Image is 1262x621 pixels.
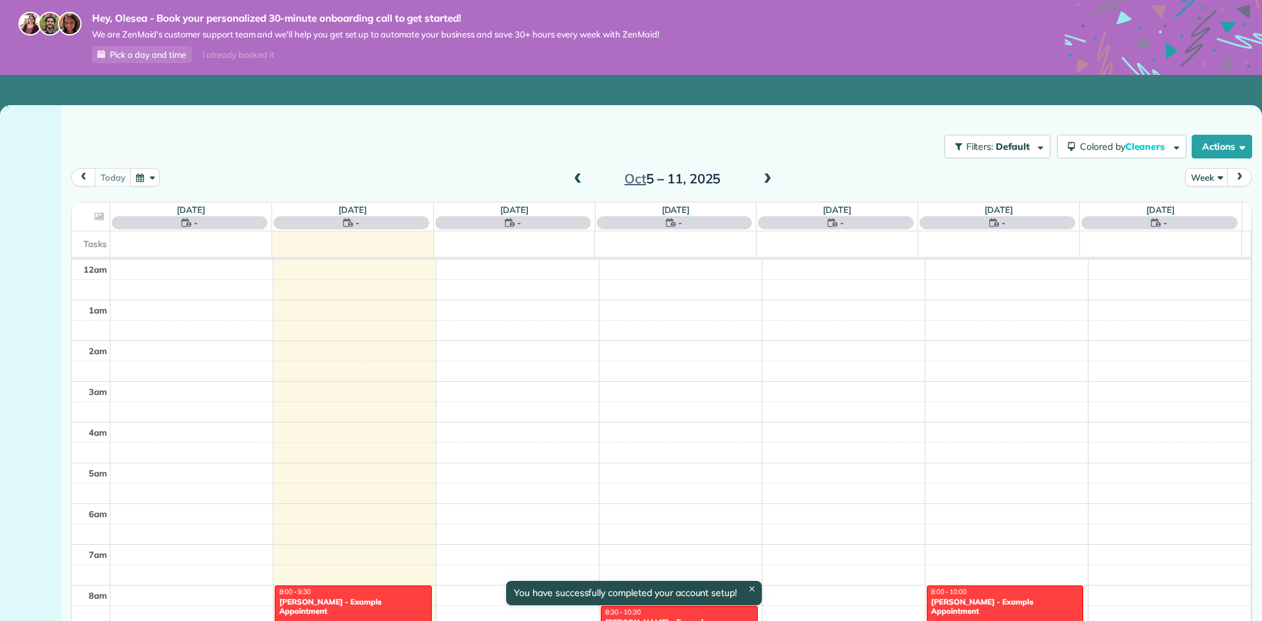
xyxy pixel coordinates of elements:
[985,204,1013,215] a: [DATE]
[931,587,967,596] span: 8:00 - 10:00
[945,135,1050,158] button: Filters: Default
[1163,216,1167,229] span: -
[339,204,367,215] a: [DATE]
[996,141,1031,152] span: Default
[83,239,107,249] span: Tasks
[92,12,659,25] strong: Hey, Olesea - Book your personalized 30-minute onboarding call to get started!
[624,170,646,187] span: Oct
[92,29,659,40] span: We are ZenMaid’s customer support team and we’ll help you get set up to automate your business an...
[1080,141,1169,152] span: Colored by
[356,216,360,229] span: -
[840,216,844,229] span: -
[662,204,690,215] a: [DATE]
[18,12,42,35] img: maria-72a9807cf96188c08ef61303f053569d2e2a8a1cde33d635c8a3ac13582a053d.jpg
[500,204,528,215] a: [DATE]
[931,597,1080,616] div: [PERSON_NAME] - Example Appointment
[1192,135,1252,158] button: Actions
[195,47,282,63] div: I already booked it
[194,216,198,229] span: -
[678,216,682,229] span: -
[1002,216,1006,229] span: -
[605,608,641,616] span: 8:30 - 10:30
[279,587,311,596] span: 8:00 - 9:30
[89,346,107,356] span: 2am
[938,135,1050,158] a: Filters: Default
[71,168,96,186] button: prev
[1125,141,1167,152] span: Cleaners
[590,172,755,186] h2: 5 – 11, 2025
[177,204,205,215] a: [DATE]
[110,49,186,60] span: Pick a day and time
[506,581,762,605] div: You have successfully completed your account setup!
[1185,168,1228,186] button: Week
[83,264,107,275] span: 12am
[89,305,107,315] span: 1am
[89,427,107,438] span: 4am
[517,216,521,229] span: -
[58,12,82,35] img: michelle-19f622bdf1676172e81f8f8fba1fb50e276960ebfe0243fe18214015130c80e4.jpg
[38,12,62,35] img: jorge-587dff0eeaa6aab1f244e6dc62b8924c3b6ad411094392a53c71c6c4a576187d.jpg
[92,46,192,63] a: Pick a day and time
[1146,204,1175,215] a: [DATE]
[89,549,107,560] span: 7am
[89,590,107,601] span: 8am
[1057,135,1186,158] button: Colored byCleaners
[95,168,131,186] button: today
[89,468,107,478] span: 5am
[279,597,428,616] div: [PERSON_NAME] - Example Appointment
[1227,168,1252,186] button: next
[966,141,994,152] span: Filters:
[89,509,107,519] span: 6am
[823,204,851,215] a: [DATE]
[89,386,107,397] span: 3am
